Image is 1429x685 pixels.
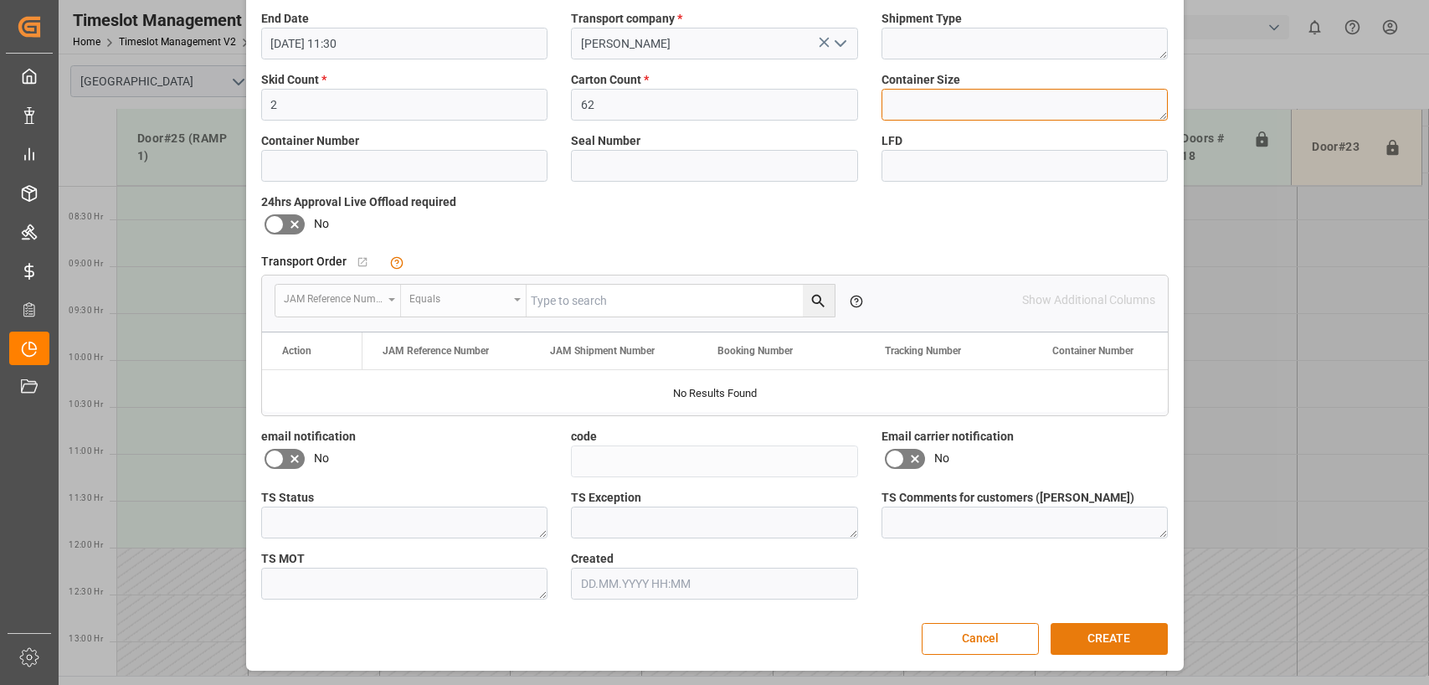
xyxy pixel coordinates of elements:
[261,132,359,150] span: Container Number
[527,285,835,317] input: Type to search
[571,428,597,446] span: code
[882,428,1014,446] span: Email carrier notification
[284,287,383,306] div: JAM Reference Number
[571,71,649,89] span: Carton Count
[882,489,1134,507] span: TS Comments for customers ([PERSON_NAME])
[314,450,329,467] span: No
[261,28,548,59] input: DD.MM.YYYY HH:MM
[275,285,401,317] button: open menu
[882,71,960,89] span: Container Size
[261,253,347,270] span: Transport Order
[717,345,793,357] span: Booking Number
[882,10,962,28] span: Shipment Type
[922,623,1039,655] button: Cancel
[383,345,489,357] span: JAM Reference Number
[571,550,614,568] span: Created
[571,568,858,600] input: DD.MM.YYYY HH:MM
[314,215,329,233] span: No
[826,31,851,57] button: open menu
[803,285,835,317] button: search button
[401,285,527,317] button: open menu
[1051,623,1168,655] button: CREATE
[261,428,356,446] span: email notification
[409,287,508,306] div: Equals
[571,489,641,507] span: TS Exception
[261,193,456,211] span: 24hrs Approval Live Offload required
[934,450,949,467] span: No
[261,10,309,28] span: End Date
[282,345,311,357] div: Action
[571,132,640,150] span: Seal Number
[550,345,655,357] span: JAM Shipment Number
[571,10,682,28] span: Transport company
[261,71,326,89] span: Skid Count
[1052,345,1133,357] span: Container Number
[261,550,305,568] span: TS MOT
[882,132,902,150] span: LFD
[261,489,314,507] span: TS Status
[885,345,961,357] span: Tracking Number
